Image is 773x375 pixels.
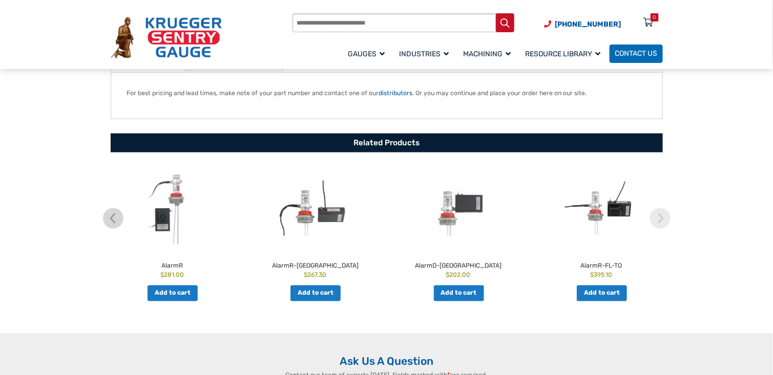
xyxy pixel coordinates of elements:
[533,166,671,251] img: AlarmR-FL-TO
[555,20,621,29] span: [PHONE_NUMBER]
[610,45,663,63] a: Contact Us
[545,19,621,30] a: Phone Number (920) 434-8860
[111,17,222,58] img: Krueger Sentry Gauge
[127,89,646,98] p: For best pricing and lead times, make note of your part number and contact one of our . Or you ma...
[591,272,613,279] bdi: 395.10
[653,13,656,21] div: 0
[103,208,123,229] img: chevron-left.svg
[525,50,600,58] span: Resource Library
[389,258,528,271] h2: AlarmD-[GEOGRAPHIC_DATA]
[533,166,671,280] a: AlarmR-FL-TO $395.10
[615,50,657,58] span: Contact Us
[103,258,241,271] h2: AlarmR
[246,166,385,251] img: AlarmR-FL
[103,166,241,280] a: AlarmR $281.00
[246,258,385,271] h2: AlarmR-[GEOGRAPHIC_DATA]
[434,285,484,302] a: Add to cart: “AlarmD-FL”
[577,285,627,302] a: Add to cart: “AlarmR-FL-TO”
[348,50,385,58] span: Gauges
[389,166,528,280] a: AlarmD-[GEOGRAPHIC_DATA] $202.00
[520,43,610,64] a: Resource Library
[394,43,458,64] a: Industries
[399,50,449,58] span: Industries
[246,166,385,280] a: AlarmR-[GEOGRAPHIC_DATA] $267.30
[111,134,663,152] h2: Related Products
[148,285,198,302] a: Add to cart: “AlarmR”
[463,50,511,58] span: Machining
[304,272,307,279] span: $
[446,272,450,279] span: $
[290,285,341,302] a: Add to cart: “AlarmR-FL”
[304,272,326,279] bdi: 267.30
[111,355,663,368] h2: Ask Us A Question
[103,166,241,251] img: AlarmR
[458,43,520,64] a: Machining
[389,166,528,251] img: AlarmD-FL
[650,208,671,229] img: chevron-right.svg
[446,272,471,279] bdi: 202.00
[343,43,394,64] a: Gauges
[160,272,164,279] span: $
[533,258,671,271] h2: AlarmR-FL-TO
[160,272,184,279] bdi: 281.00
[591,272,594,279] span: $
[379,90,412,97] a: distributors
